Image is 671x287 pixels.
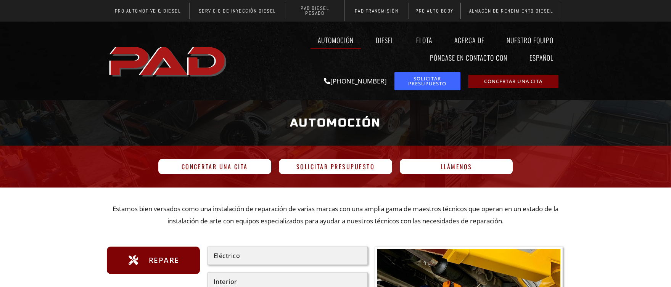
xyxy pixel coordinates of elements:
a: pro automotive and diesel home page [107,40,230,82]
span: Solicitar presupuesto [296,164,375,170]
a: pro auto body website [409,3,461,19]
a: Flota [409,31,439,49]
span: PAD Diesel pesado [291,6,339,16]
a: Concertar una cita [158,159,272,174]
a: Llámenos [400,159,513,174]
a: pad transmission website [345,3,409,19]
span: Solicitar presupuesto [402,76,452,86]
a: Solicitar presupuesto [279,159,392,174]
a: Nuestro equipo [499,31,561,49]
nav: Menu [230,31,565,66]
a: schedule repair or service appointment [468,75,558,88]
span: Pro Auto Body [415,8,454,13]
span: Llámenos [441,164,472,170]
span: Concertar una cita [484,79,542,84]
span: Repare [147,254,179,266]
div: Eléctrico [214,253,362,259]
p: Estamos bien versados como una instalación de reparación de varias marcas con una amplia gama de ... [107,203,565,228]
div: Interior [214,279,362,285]
a: diesel fuel injection service website [189,3,285,19]
a: [PHONE_NUMBER] [324,77,387,85]
span: Almacén de Rendimiento Diesel [469,8,553,13]
a: Automoción [311,31,361,49]
a: Español [522,49,565,66]
span: Servicio de inyección diesel [199,8,276,13]
span: Pro Automotive & Diesel [115,8,181,13]
a: Acerca de [447,31,492,49]
h1: Automoción [111,109,561,137]
a: Póngase en contacto con [423,49,515,66]
span: PAD Transmisión [355,8,399,13]
span: Concertar una cita [182,164,248,170]
img: La imagen muestra la palabra &quot;PAD&quot; en letras mayúsculas, rojas y en negrita, con un lig... [107,40,230,82]
a: home page of this website [107,3,189,19]
a: diesel performance warehouse online store website [460,3,561,19]
a: request a service or repair quote [394,72,460,90]
a: Diesel [368,31,401,49]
